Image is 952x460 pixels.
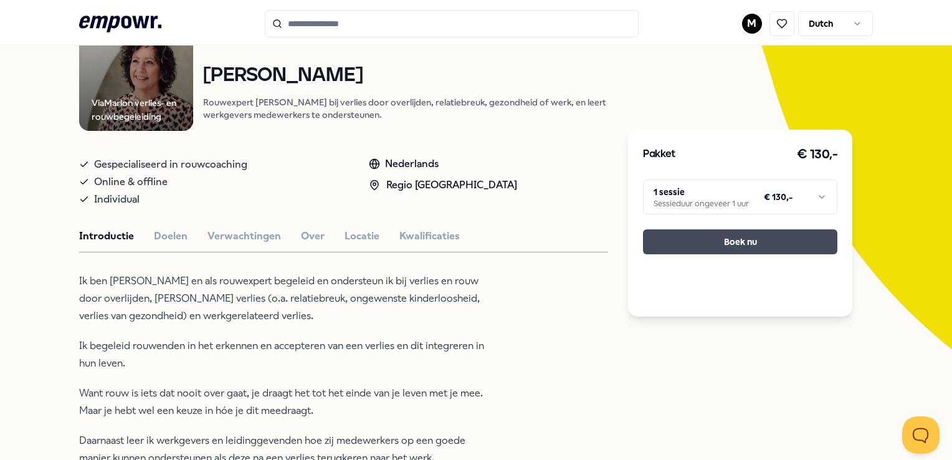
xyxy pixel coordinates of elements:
button: M [742,14,762,34]
button: Doelen [154,228,188,244]
h1: [PERSON_NAME] [203,65,608,87]
button: Kwalificaties [399,228,460,244]
button: Over [301,228,325,244]
span: Individual [94,191,140,208]
span: Gespecialiseerd in rouwcoaching [94,156,247,173]
p: Rouwexpert [PERSON_NAME] bij verlies door overlijden, relatiebreuk, gezondheid of werk, en leert ... [203,96,608,121]
p: Want rouw is iets dat nooit over gaat, je draagt het tot het einde van je leven met je mee. Maar ... [79,385,484,419]
button: Introductie [79,228,134,244]
div: ViaMarlon verlies- en rouwbegeleiding [92,96,193,124]
h3: Pakket [643,146,675,163]
h3: € 130,- [797,145,838,165]
button: Verwachtingen [207,228,281,244]
p: Ik begeleid rouwenden in het erkennen en accepteren van een verlies en dit integreren in hun leven. [79,337,484,372]
p: Ik ben [PERSON_NAME] en als rouwexpert begeleid en ondersteun ik bij verlies en rouw door overlij... [79,272,484,325]
div: Nederlands [369,156,517,172]
img: Product Image [79,17,193,132]
div: Regio [GEOGRAPHIC_DATA] [369,177,517,193]
button: Locatie [345,228,379,244]
iframe: Help Scout Beacon - Open [902,416,940,454]
button: Boek nu [643,229,837,254]
input: Search for products, categories or subcategories [265,10,639,37]
span: Online & offline [94,173,168,191]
